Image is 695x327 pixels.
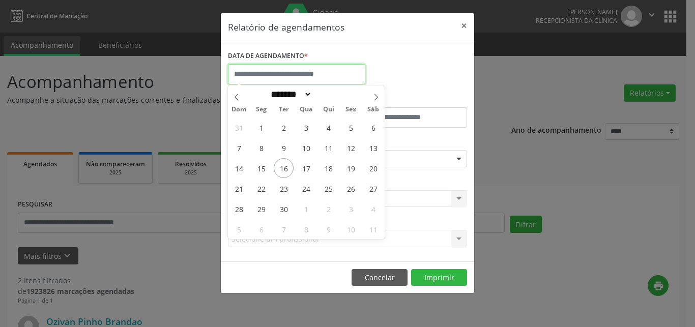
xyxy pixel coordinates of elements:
span: Setembro 14, 2025 [229,158,249,178]
span: Outubro 7, 2025 [274,219,294,239]
span: Setembro 30, 2025 [274,199,294,219]
span: Outubro 11, 2025 [363,219,383,239]
label: ATÉ [350,92,467,107]
span: Outubro 9, 2025 [318,219,338,239]
span: Outubro 10, 2025 [341,219,361,239]
span: Outubro 5, 2025 [229,219,249,239]
span: Qui [317,106,340,113]
span: Setembro 24, 2025 [296,179,316,198]
span: Setembro 29, 2025 [251,199,271,219]
span: Setembro 8, 2025 [251,138,271,158]
span: Ter [273,106,295,113]
span: Setembro 9, 2025 [274,138,294,158]
span: Agosto 31, 2025 [229,117,249,137]
span: Qua [295,106,317,113]
span: Outubro 4, 2025 [363,199,383,219]
span: Setembro 22, 2025 [251,179,271,198]
span: Setembro 28, 2025 [229,199,249,219]
span: Outubro 3, 2025 [341,199,361,219]
span: Setembro 13, 2025 [363,138,383,158]
span: Dom [228,106,250,113]
button: Cancelar [352,269,408,286]
span: Setembro 6, 2025 [363,117,383,137]
span: Setembro 23, 2025 [274,179,294,198]
span: Setembro 16, 2025 [274,158,294,178]
span: Setembro 1, 2025 [251,117,271,137]
button: Imprimir [411,269,467,286]
button: Close [454,13,474,38]
span: Outubro 6, 2025 [251,219,271,239]
span: Setembro 18, 2025 [318,158,338,178]
span: Sáb [362,106,385,113]
span: Setembro 3, 2025 [296,117,316,137]
span: Setembro 25, 2025 [318,179,338,198]
span: Outubro 2, 2025 [318,199,338,219]
span: Setembro 15, 2025 [251,158,271,178]
span: Setembro 17, 2025 [296,158,316,178]
span: Outubro 1, 2025 [296,199,316,219]
span: Outubro 8, 2025 [296,219,316,239]
span: Setembro 12, 2025 [341,138,361,158]
span: Setembro 4, 2025 [318,117,338,137]
span: Sex [340,106,362,113]
input: Year [312,89,345,100]
span: Setembro 20, 2025 [363,158,383,178]
span: Setembro 5, 2025 [341,117,361,137]
span: Setembro 11, 2025 [318,138,338,158]
span: Seg [250,106,273,113]
select: Month [267,89,312,100]
span: Setembro 10, 2025 [296,138,316,158]
span: Setembro 27, 2025 [363,179,383,198]
span: Setembro 2, 2025 [274,117,294,137]
span: Setembro 19, 2025 [341,158,361,178]
span: Setembro 21, 2025 [229,179,249,198]
h5: Relatório de agendamentos [228,20,344,34]
label: DATA DE AGENDAMENTO [228,48,308,64]
span: Setembro 26, 2025 [341,179,361,198]
span: Setembro 7, 2025 [229,138,249,158]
